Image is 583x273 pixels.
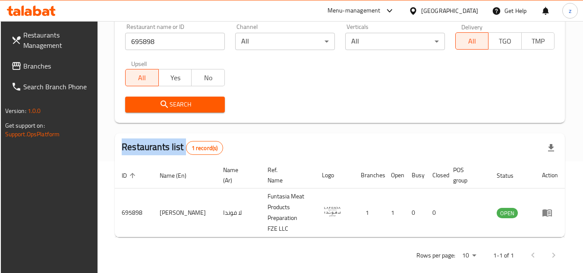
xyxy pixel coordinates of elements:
span: All [129,72,155,84]
input: Search for restaurant name or ID.. [125,33,225,50]
div: Menu [542,207,558,218]
span: TMP [525,35,551,47]
span: Search [132,99,218,110]
img: La Fonda [322,200,343,222]
span: Restaurants Management [23,30,91,50]
span: Branches [23,61,91,71]
span: 1.0.0 [28,105,41,116]
span: OPEN [497,208,518,218]
td: 695898 [115,188,153,237]
th: Open [384,162,405,188]
span: 1 record(s) [186,144,223,152]
h2: Restaurants list [122,141,223,155]
td: 0 [405,188,425,237]
a: Support.OpsPlatform [5,129,60,140]
div: Menu-management [328,6,381,16]
div: [GEOGRAPHIC_DATA] [421,6,478,16]
td: Funtasia Meat Products Preparation FZE LLC [261,188,315,237]
th: Closed [425,162,446,188]
button: All [455,32,489,50]
span: Status [497,170,525,181]
span: ID [122,170,138,181]
span: Ref. Name [268,165,305,185]
td: 1 [384,188,405,237]
span: Version: [5,105,26,116]
td: 1 [354,188,384,237]
span: All [459,35,485,47]
td: 0 [425,188,446,237]
th: Branches [354,162,384,188]
span: Get support on: [5,120,45,131]
button: TMP [521,32,555,50]
div: Rows per page: [459,249,479,262]
label: Delivery [461,24,483,30]
a: Branches [4,56,98,76]
th: Busy [405,162,425,188]
button: TGO [488,32,522,50]
button: No [191,69,225,86]
button: Yes [158,69,192,86]
span: z [569,6,571,16]
th: Logo [315,162,354,188]
span: POS group [453,165,479,185]
a: Search Branch Phone [4,76,98,97]
span: No [195,72,221,84]
div: All [345,33,445,50]
span: Search Branch Phone [23,82,91,92]
span: TGO [492,35,518,47]
label: Upsell [131,60,147,66]
span: Name (En) [160,170,198,181]
p: 1-1 of 1 [493,250,514,261]
td: [PERSON_NAME] [153,188,216,237]
th: Action [535,162,565,188]
p: Rows per page: [416,250,455,261]
span: Name (Ar) [223,165,250,185]
span: Yes [162,72,189,84]
div: Export file [541,138,561,158]
button: All [125,69,159,86]
div: All [235,33,335,50]
table: enhanced table [115,162,565,237]
button: Search [125,97,225,113]
td: لا فوندا [216,188,261,237]
a: Restaurants Management [4,25,98,56]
